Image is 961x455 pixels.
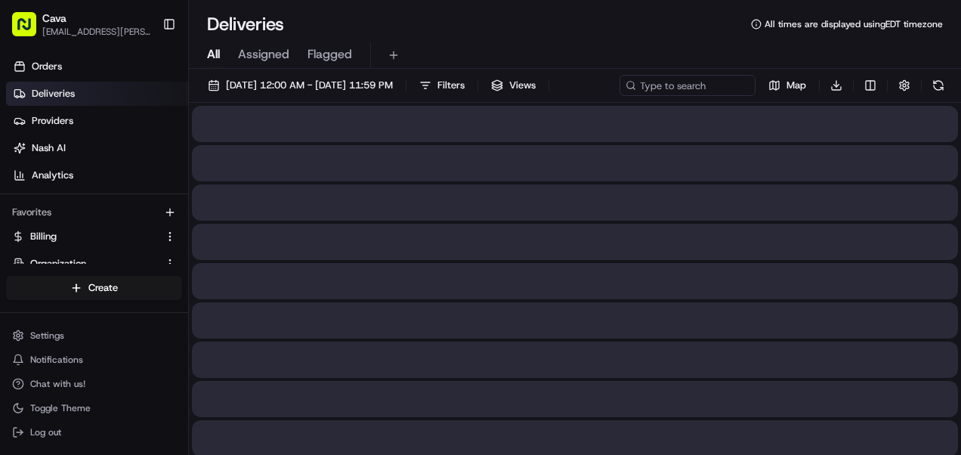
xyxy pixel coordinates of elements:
[6,373,182,395] button: Chat with us!
[32,60,62,73] span: Orders
[30,402,91,414] span: Toggle Theme
[620,75,756,96] input: Type to search
[6,200,182,224] div: Favorites
[762,75,813,96] button: Map
[6,54,188,79] a: Orders
[6,398,182,419] button: Toggle Theme
[32,169,73,182] span: Analytics
[484,75,542,96] button: Views
[6,252,182,276] button: Organization
[6,224,182,249] button: Billing
[201,75,400,96] button: [DATE] 12:00 AM - [DATE] 11:59 PM
[30,330,64,342] span: Settings
[30,426,61,438] span: Log out
[30,354,83,366] span: Notifications
[30,230,57,243] span: Billing
[6,163,188,187] a: Analytics
[42,26,150,38] button: [EMAIL_ADDRESS][PERSON_NAME][PERSON_NAME][DOMAIN_NAME]
[12,257,158,271] a: Organization
[12,230,158,243] a: Billing
[6,422,182,443] button: Log out
[226,79,393,92] span: [DATE] 12:00 AM - [DATE] 11:59 PM
[42,11,66,26] button: Cava
[32,114,73,128] span: Providers
[6,325,182,346] button: Settings
[307,45,352,63] span: Flagged
[30,257,86,271] span: Organization
[238,45,289,63] span: Assigned
[6,109,188,133] a: Providers
[88,281,118,295] span: Create
[765,18,943,30] span: All times are displayed using EDT timezone
[30,378,85,390] span: Chat with us!
[6,82,188,106] a: Deliveries
[6,6,156,42] button: Cava[EMAIL_ADDRESS][PERSON_NAME][PERSON_NAME][DOMAIN_NAME]
[6,276,182,300] button: Create
[437,79,465,92] span: Filters
[207,45,220,63] span: All
[928,75,949,96] button: Refresh
[786,79,806,92] span: Map
[32,141,66,155] span: Nash AI
[509,79,536,92] span: Views
[413,75,471,96] button: Filters
[6,349,182,370] button: Notifications
[207,12,284,36] h1: Deliveries
[6,136,188,160] a: Nash AI
[32,87,75,101] span: Deliveries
